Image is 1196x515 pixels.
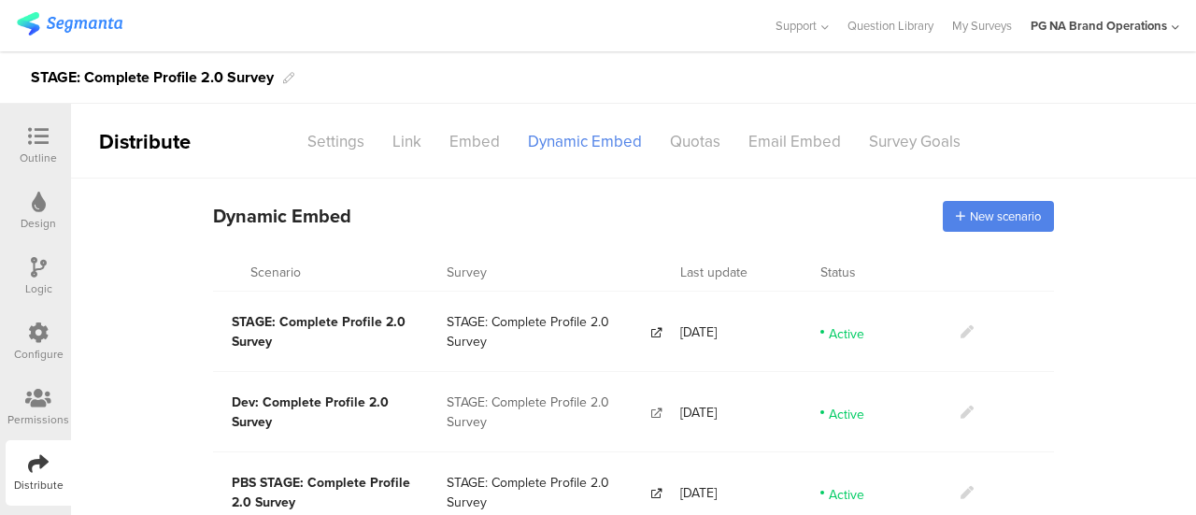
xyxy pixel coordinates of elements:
[447,263,487,282] span: Survey
[447,473,648,512] span: STAGE: Complete Profile 2.0 Survey
[232,312,406,351] span: STAGE: Complete Profile 2.0 Survey
[447,393,662,432] a: STAGE: Complete Profile 2.0 Survey
[21,215,56,232] div: Design
[14,346,64,363] div: Configure
[680,322,717,342] span: [DATE]
[250,263,301,282] span: Scenario
[31,63,274,93] div: STAGE: Complete Profile 2.0 Survey
[232,393,389,432] span: Dev: Complete Profile 2.0 Survey
[970,207,1041,225] span: New scenario
[447,393,648,432] span: STAGE: Complete Profile 2.0 Survey
[1031,17,1167,35] div: PG NA Brand Operations
[20,150,57,166] div: Outline
[14,477,64,494] div: Distribute
[855,125,975,158] div: Survey Goals
[447,312,648,351] span: STAGE: Complete Profile 2.0 Survey
[656,125,734,158] div: Quotas
[514,125,656,158] div: Dynamic Embed
[776,17,817,35] span: Support
[680,263,747,282] span: Last update
[447,312,662,351] a: STAGE: Complete Profile 2.0 Survey
[378,125,435,158] div: Link
[232,473,410,512] span: PBS STAGE: Complete Profile 2.0 Survey
[820,263,856,282] span: Status
[680,403,717,422] span: [DATE]
[293,125,378,158] div: Settings
[7,411,69,428] div: Permissions
[447,473,662,512] a: STAGE: Complete Profile 2.0 Survey
[734,125,855,158] div: Email Embed
[829,485,864,500] span: Active
[213,202,351,230] span: Dynamic Embed
[71,126,286,157] div: Distribute
[435,125,514,158] div: Embed
[17,12,122,36] img: segmanta logo
[829,324,864,339] span: Active
[829,405,864,420] span: Active
[680,483,717,503] span: [DATE]
[25,280,52,297] div: Logic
